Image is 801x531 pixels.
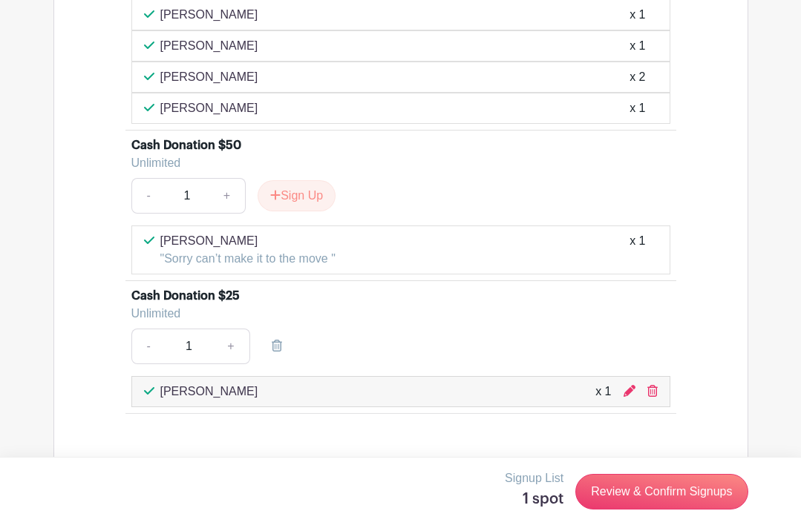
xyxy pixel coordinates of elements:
[630,6,645,24] div: x 1
[505,469,563,487] p: Signup List
[258,180,336,211] button: Sign Up
[131,305,658,323] div: Unlimited
[131,329,166,364] a: -
[131,136,241,154] div: Cash Donation $50
[630,68,645,86] div: x 2
[160,37,258,55] p: [PERSON_NAME]
[630,232,645,268] div: x 1
[630,37,645,55] div: x 1
[209,178,246,214] a: +
[160,383,258,400] p: [PERSON_NAME]
[131,287,240,305] div: Cash Donation $25
[160,68,258,86] p: [PERSON_NAME]
[131,154,658,172] div: Unlimited
[505,490,563,508] h5: 1 spot
[160,232,336,250] p: [PERSON_NAME]
[160,99,258,117] p: [PERSON_NAME]
[160,6,258,24] p: [PERSON_NAME]
[160,250,336,268] p: "Sorry can’t make it to the move "
[575,474,748,509] a: Review & Confirm Signups
[595,383,611,400] div: x 1
[630,99,645,117] div: x 1
[212,329,249,364] a: +
[131,178,166,214] a: -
